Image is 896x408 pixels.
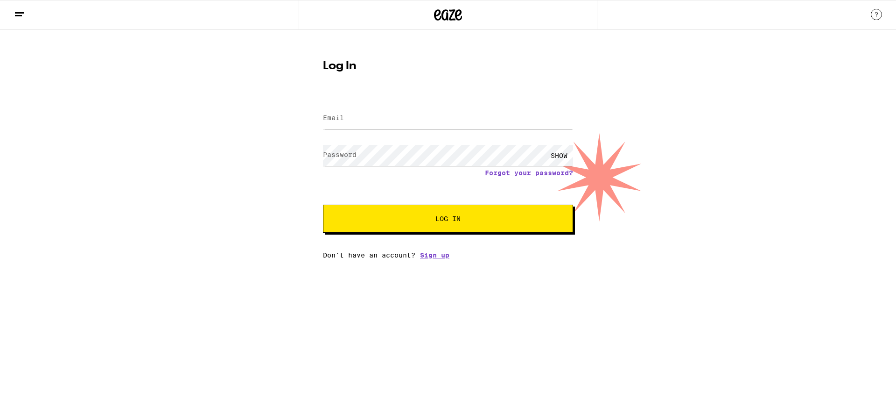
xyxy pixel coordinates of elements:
a: Sign up [420,251,449,259]
a: Forgot your password? [485,169,573,177]
div: SHOW [545,145,573,166]
label: Email [323,114,344,122]
h1: Log In [323,61,573,72]
div: Don't have an account? [323,251,573,259]
button: Log In [323,205,573,233]
span: Log In [435,215,461,222]
input: Email [323,108,573,129]
label: Password [323,151,357,158]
